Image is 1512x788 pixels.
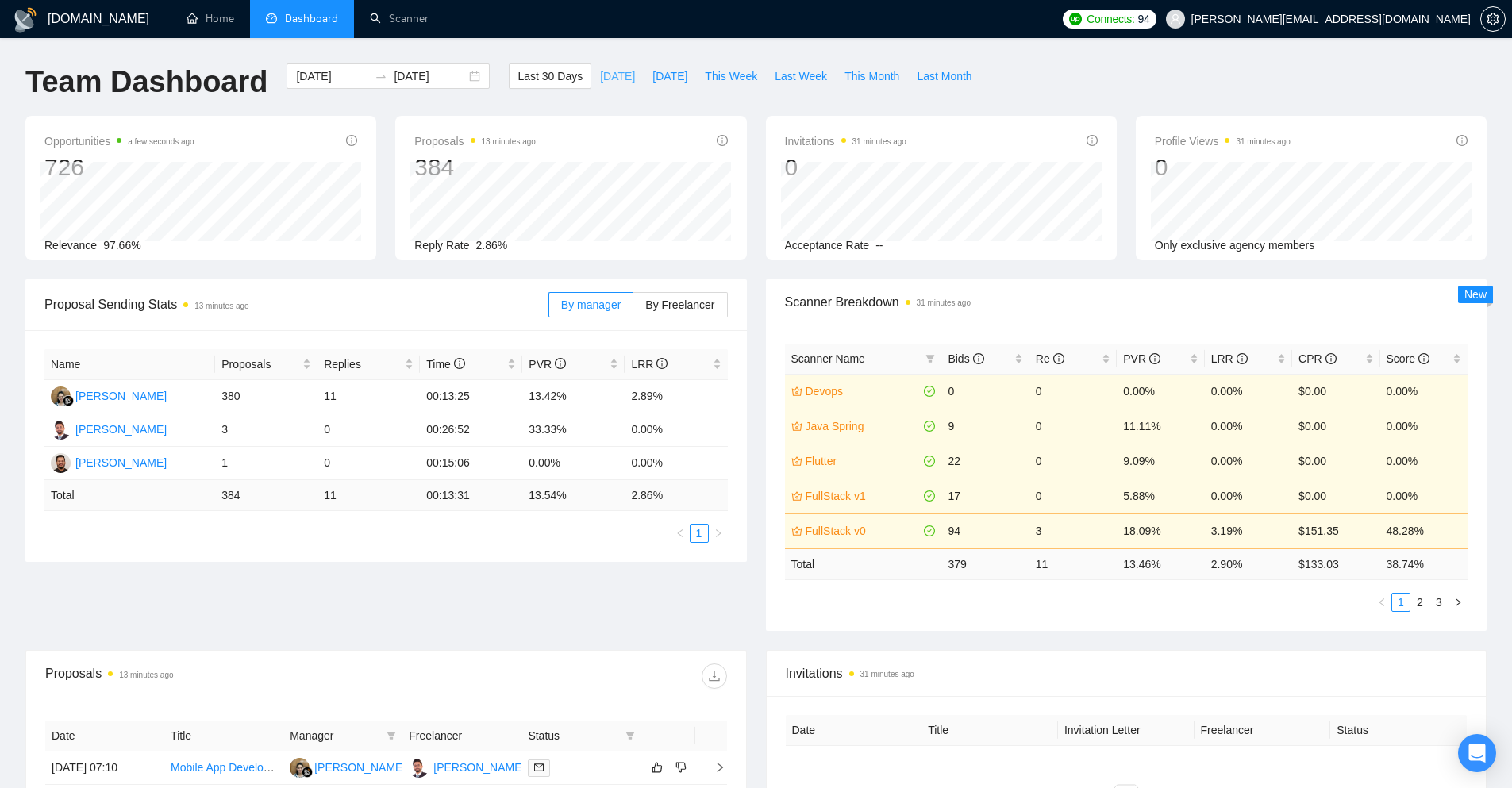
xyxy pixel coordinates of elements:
button: Last 30 Days [509,63,591,89]
td: Mobile App Developer for Gamified Bible Learning App [164,751,283,785]
td: 94 [941,513,1029,548]
a: ES[PERSON_NAME] [51,389,167,402]
img: FM [409,758,429,778]
div: 726 [44,152,194,183]
span: crown [791,421,802,432]
button: left [671,524,690,543]
span: mail [534,763,544,772]
button: like [648,758,667,777]
span: filter [387,731,396,740]
span: Score [1387,352,1429,365]
button: Last Month [908,63,980,89]
td: 0.00% [625,447,727,480]
td: 17 [941,479,1029,513]
td: 0.00% [1380,409,1468,444]
button: dislike [671,758,691,777]
td: 00:13:31 [420,480,522,511]
td: 0 [317,413,420,447]
li: 1 [1391,593,1410,612]
span: filter [622,724,638,748]
span: Reply Rate [414,239,469,252]
span: Opportunities [44,132,194,151]
td: 00:13:25 [420,380,522,413]
span: crown [791,525,802,536]
time: 31 minutes ago [1236,137,1290,146]
a: Flutter [806,452,921,470]
div: 0 [1155,152,1291,183]
a: homeHome [187,12,234,25]
span: [DATE] [600,67,635,85]
div: Proposals [45,663,386,689]
td: 0.00% [1117,374,1204,409]
span: dashboard [266,13,277,24]
span: info-circle [1149,353,1160,364]
span: check-circle [924,456,935,467]
a: AA[PERSON_NAME] [51,456,167,468]
button: This Month [836,63,908,89]
span: crown [791,386,802,397]
time: 31 minutes ago [852,137,906,146]
span: info-circle [1325,353,1337,364]
span: crown [791,490,802,502]
li: Next Page [1449,593,1468,612]
div: [PERSON_NAME] [75,387,167,405]
span: PVR [529,358,566,371]
td: 3 [215,413,317,447]
span: check-circle [924,490,935,502]
button: Last Week [766,63,836,89]
td: 9.09% [1117,444,1204,479]
td: 18.09% [1117,513,1204,548]
td: 0.00% [1205,409,1292,444]
td: 11 [317,480,420,511]
span: CPR [1298,352,1336,365]
div: [PERSON_NAME] [75,454,167,471]
span: swap-right [375,70,387,83]
th: Name [44,349,215,380]
td: 9 [941,409,1029,444]
li: 3 [1429,593,1449,612]
h1: Team Dashboard [25,63,267,101]
a: 1 [691,525,708,542]
td: 3.19% [1205,513,1292,548]
img: ES [51,386,71,406]
td: 33.33% [522,413,625,447]
span: This Month [844,67,899,85]
div: 384 [414,152,536,183]
span: right [714,529,723,538]
span: filter [383,724,399,748]
a: FullStack v0 [806,522,921,540]
button: This Week [696,63,766,89]
span: [DATE] [652,67,687,85]
td: 0.00% [625,413,727,447]
button: [DATE] [644,63,696,89]
a: Mobile App Developer for Gamified [DEMOGRAPHIC_DATA] Learning App [171,761,539,774]
a: Devops [806,382,921,400]
td: $0.00 [1292,409,1379,444]
span: By Freelancer [645,298,714,311]
button: [DATE] [591,63,644,89]
td: 0.00% [1205,444,1292,479]
td: 38.74 % [1380,548,1468,579]
span: left [1377,598,1387,607]
td: 13.42% [522,380,625,413]
time: 31 minutes ago [917,298,971,307]
span: filter [625,731,635,740]
th: Manager [283,721,402,751]
span: Relevance [44,239,97,252]
td: 0 [1029,479,1117,513]
span: LRR [1211,352,1248,365]
img: AA [51,453,71,473]
td: 0.00% [1380,374,1468,409]
span: Connects: [1087,10,1134,28]
span: Scanner Breakdown [785,292,1468,312]
li: Previous Page [671,524,690,543]
span: filter [922,347,938,371]
a: 2 [1411,594,1429,611]
div: [PERSON_NAME] [433,759,525,776]
li: 2 [1410,593,1429,612]
img: upwork-logo.png [1069,13,1082,25]
td: $0.00 [1292,479,1379,513]
th: Proposals [215,349,317,380]
button: right [709,524,728,543]
span: Invitations [785,132,906,151]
